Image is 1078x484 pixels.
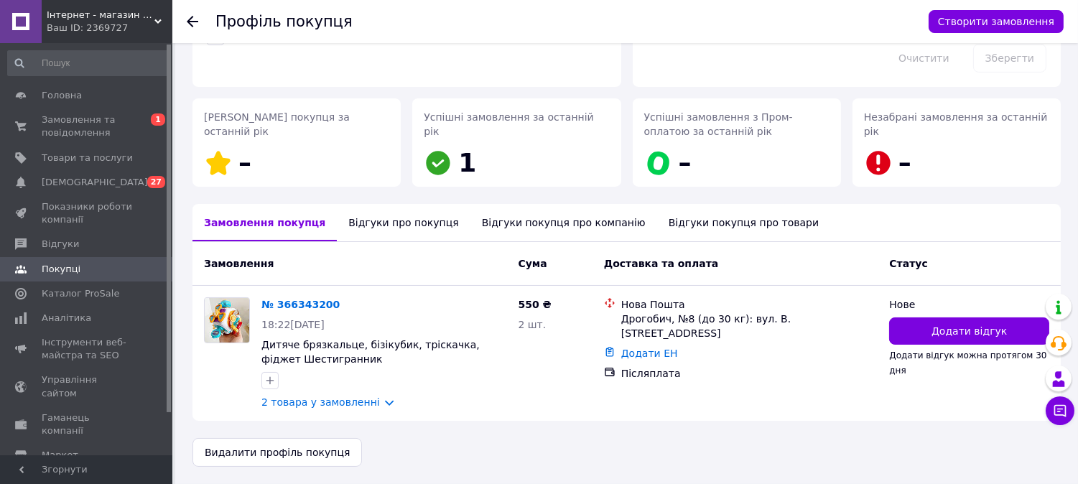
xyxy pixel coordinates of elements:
span: Успішні замовлення за останній рік [424,111,593,137]
div: Повернутися назад [187,14,198,29]
span: – [238,148,251,177]
button: Чат з покупцем [1046,396,1074,425]
span: 1 [458,148,476,177]
a: 2 товара у замовленні [261,396,380,408]
div: Післяплата [621,366,878,381]
span: Інструменти веб-майстра та SEO [42,336,133,362]
span: Успішні замовлення з Пром-оплатою за останній рік [644,111,793,137]
span: Замовлення [204,258,274,269]
span: Додати відгук [931,324,1007,338]
img: Фото товару [205,298,249,343]
input: Пошук [7,50,169,76]
h1: Профіль покупця [215,13,353,30]
span: Доставка та оплата [604,258,719,269]
div: Відгуки покупця про компанію [470,204,657,241]
span: 27 [147,176,165,188]
div: Відгуки про покупця [337,204,470,241]
span: Каталог ProSale [42,287,119,300]
span: 2 шт. [518,319,546,330]
span: 18:22[DATE] [261,319,325,330]
span: – [679,148,692,177]
span: – [898,148,911,177]
a: Фото товару [204,297,250,343]
span: Покупці [42,263,80,276]
span: Замовлення та повідомлення [42,113,133,139]
span: Товари та послуги [42,152,133,164]
div: Відгуки покупця про товари [657,204,830,241]
span: [DEMOGRAPHIC_DATA] [42,176,148,189]
span: Відгуки [42,238,79,251]
span: Маркет [42,449,78,462]
span: Незабрані замовлення за останній рік [864,111,1048,137]
span: Статус [889,258,927,269]
span: Головна [42,89,82,102]
div: Нова Пошта [621,297,878,312]
span: [PERSON_NAME] покупця за останній рік [204,111,350,137]
span: 1 [151,113,165,126]
span: Додати відгук можна протягом 30 дня [889,350,1046,375]
button: Створити замовлення [929,10,1064,33]
span: Управління сайтом [42,373,133,399]
button: Видалити профіль покупця [192,438,362,467]
a: № 366343200 [261,299,340,310]
span: 550 ₴ [518,299,551,310]
span: Інтернет - магазин дитячих розвиваючих іграшок "Розвивайко" [47,9,154,22]
div: Нове [889,297,1049,312]
span: Гаманець компанії [42,411,133,437]
a: Додати ЕН [621,348,678,359]
span: Cума [518,258,547,269]
button: Додати відгук [889,317,1049,345]
div: Замовлення покупця [192,204,337,241]
a: Дитяче брязкальце, бізікубик, тріскачка, фіджет Шестигранник [261,339,480,365]
span: Аналітика [42,312,91,325]
div: Ваш ID: 2369727 [47,22,172,34]
span: Показники роботи компанії [42,200,133,226]
div: Дрогобич, №8 (до 30 кг): вул. В. [STREET_ADDRESS] [621,312,878,340]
